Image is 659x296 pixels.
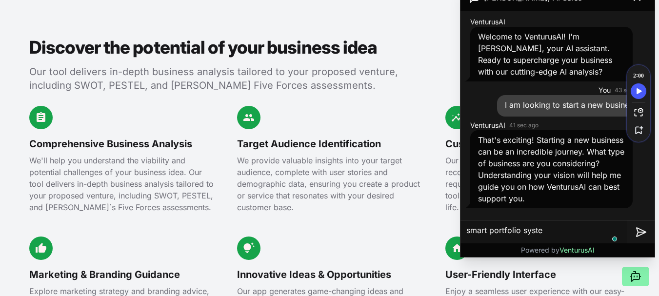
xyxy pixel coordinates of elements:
h3: Comprehensive Business Analysis [29,137,214,151]
textarea: To enrich screen reader interactions, please activate Accessibility in Grammarly extension settings [460,220,627,244]
h3: Marketing & Branding Guidance [29,268,214,281]
h3: Innovative Ideas & Opportunities [237,268,422,281]
h3: Target Audience Identification [237,137,422,151]
p: We'll help you understand the viability and potential challenges of your business idea. Our tool ... [29,155,214,213]
p: We provide valuable insights into your target audience, complete with user stories and demographi... [237,155,422,213]
h3: Customized Business Strategies [445,137,630,151]
p: Our tool offers business strategy recommendations, framework suggestions, and requirements analys... [445,155,630,213]
h2: Discover the potential of your business idea [29,38,404,57]
span: VenturusAI [559,246,595,254]
time: 41 sec ago [509,121,539,129]
span: VenturusAI [470,17,505,27]
span: I am looking to start a new business [505,100,637,110]
p: Our tool delivers in-depth business analysis tailored to your proposed venture, including SWOT, P... [29,65,404,92]
span: You [599,85,611,95]
span: That's exciting! Starting a new business can be an incredible journey. What type of business are ... [478,135,624,203]
span: Welcome to VenturusAI! I'm [PERSON_NAME], your AI assistant. Ready to supercharge your business w... [478,32,612,77]
p: Powered by [521,245,595,255]
time: 43 sec ago [615,86,645,94]
h3: User-Friendly Interface [445,268,630,281]
span: VenturusAI [470,120,505,130]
